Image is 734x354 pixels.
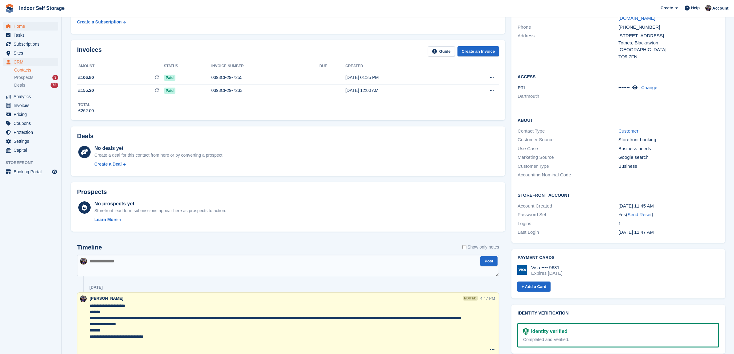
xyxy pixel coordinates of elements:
a: menu [3,49,58,57]
span: Prospects [14,75,33,80]
span: Protection [14,128,51,137]
a: Customer [618,128,638,134]
button: Post [480,256,498,266]
div: Contact Type [518,128,618,135]
h2: Timeline [77,244,102,251]
div: Storefront lead form submissions appear here as prospects to action. [94,208,226,214]
h2: About [518,117,719,123]
img: Identity Verification Ready [523,328,528,335]
div: Phone [518,24,618,31]
div: Total [78,102,94,108]
div: 73 [51,83,58,88]
div: Address [518,32,618,60]
div: Yes [618,211,719,218]
a: menu [3,31,58,39]
div: Storefront booking [618,136,719,143]
a: + Add a Card [517,282,551,292]
div: Account Created [518,203,618,210]
h2: Deals [77,133,93,140]
div: 1 [618,220,719,227]
div: Password Set [518,211,618,218]
a: Deals 73 [14,82,58,88]
div: No deals yet [94,145,223,152]
a: menu [3,137,58,146]
div: Learn More [94,216,117,223]
span: Capital [14,146,51,154]
img: Sandra Pomeroy [80,258,87,265]
h2: Identity verification [518,311,719,316]
span: Tasks [14,31,51,39]
div: Expires [DATE] [531,270,562,276]
div: [DATE] 11:45 AM [618,203,719,210]
a: menu [3,128,58,137]
div: Use Case [518,145,618,152]
span: Account [712,5,728,11]
span: Pricing [14,110,51,119]
span: £155.20 [78,87,94,94]
span: £106.80 [78,74,94,81]
div: Visa •••• 9631 [531,265,562,270]
a: menu [3,58,58,66]
div: Marketing Source [518,154,618,161]
span: Create [661,5,673,11]
div: Identity verified [529,328,568,335]
a: Prospects 3 [14,74,58,81]
img: Sandra Pomeroy [705,5,711,11]
div: [DATE] 01:35 PM [346,74,456,81]
h2: Storefront Account [518,192,719,198]
h2: Prospects [77,188,107,196]
div: Logins [518,220,618,227]
span: Invoices [14,101,51,110]
a: Contacts [14,67,58,73]
th: Amount [77,61,164,71]
span: [PERSON_NAME] [90,296,123,301]
span: Home [14,22,51,31]
div: Create a Subscription [77,19,122,25]
div: Accounting Nominal Code [518,171,618,179]
th: Created [346,61,456,71]
span: CRM [14,58,51,66]
a: menu [3,92,58,101]
div: 0393CF29-7233 [211,87,320,94]
a: menu [3,101,58,110]
a: Guide [428,46,455,56]
div: Customer Type [518,163,618,170]
a: Indoor Self Storage [17,3,67,13]
span: Coupons [14,119,51,128]
span: Deals [14,82,25,88]
a: Preview store [51,168,58,175]
div: Google search [618,154,719,161]
span: Settings [14,137,51,146]
div: Create a Deal [94,161,122,167]
span: Analytics [14,92,51,101]
div: TQ9 7FN [618,53,719,60]
div: [DATE] [89,285,103,290]
div: [GEOGRAPHIC_DATA] [618,46,719,53]
div: [STREET_ADDRESS] [618,32,719,39]
input: Show only notes [462,244,466,250]
div: Create a deal for this contact from here or by converting a prospect. [94,152,223,158]
div: Customer Source [518,136,618,143]
a: Change [641,85,658,90]
span: Booking Portal [14,167,51,176]
div: [PHONE_NUMBER] [618,24,719,31]
li: Dartmouth [518,93,618,100]
span: ( ) [626,212,653,217]
a: menu [3,40,58,48]
img: Sandra Pomeroy [80,295,87,302]
div: 3 [52,75,58,80]
a: Learn More [94,216,226,223]
time: 2025-07-22 10:47:47 UTC [618,229,654,235]
h2: Payment cards [518,255,719,260]
label: Show only notes [462,244,499,250]
h2: Invoices [77,46,102,56]
span: Sites [14,49,51,57]
div: 4:47 PM [480,295,495,301]
div: 0393CF29-7255 [211,74,320,81]
div: Last Login [518,229,618,236]
div: Business needs [618,145,719,152]
img: stora-icon-8386f47178a22dfd0bd8f6a31ec36ba5ce8667c1dd55bd0f319d3a0aa187defe.svg [5,4,14,13]
span: Paid [164,88,175,94]
div: Business [618,163,719,170]
img: Visa Logo [517,265,527,275]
